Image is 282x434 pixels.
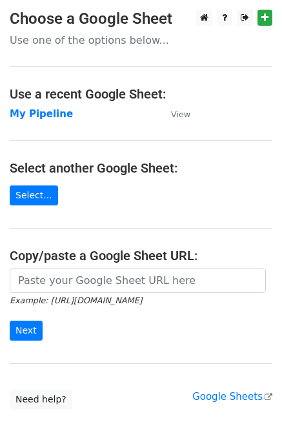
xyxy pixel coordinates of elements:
h4: Use a recent Google Sheet: [10,86,272,102]
a: Google Sheets [192,391,272,402]
a: View [158,108,190,120]
a: Select... [10,185,58,205]
h4: Select another Google Sheet: [10,160,272,176]
a: My Pipeline [10,108,73,120]
a: Need help? [10,390,72,410]
h3: Choose a Google Sheet [10,10,272,28]
input: Next [10,321,43,341]
small: Example: [URL][DOMAIN_NAME] [10,296,142,305]
p: Use one of the options below... [10,33,272,47]
h4: Copy/paste a Google Sheet URL: [10,248,272,263]
input: Paste your Google Sheet URL here [10,269,266,293]
small: View [171,109,190,119]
